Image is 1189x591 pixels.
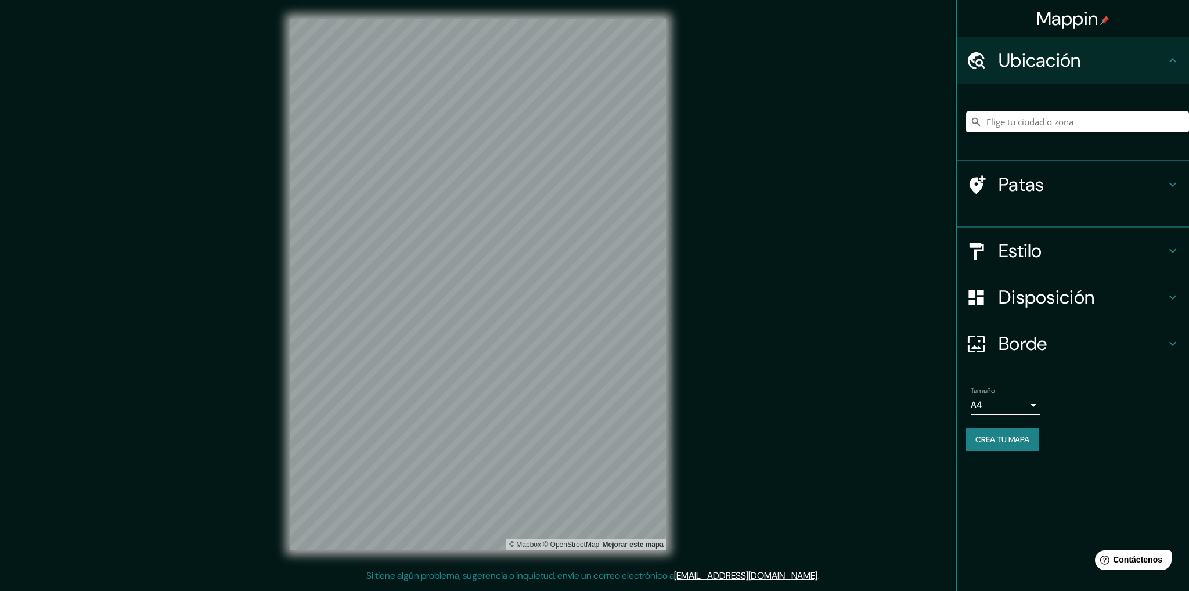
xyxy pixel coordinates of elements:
a: Mapa de OpenStreet [543,540,599,549]
font: © Mapbox [509,540,541,549]
font: Mejorar este mapa [603,540,664,549]
font: Ubicación [999,48,1081,73]
div: Patas [957,161,1189,208]
font: . [817,570,819,582]
div: A4 [971,396,1040,415]
font: Disposición [999,285,1094,309]
font: Borde [999,331,1047,356]
font: Estilo [999,239,1042,263]
a: Mapbox [509,540,541,549]
font: Patas [999,172,1044,197]
button: Crea tu mapa [966,428,1039,451]
font: Tamaño [971,386,995,395]
input: Elige tu ciudad o zona [966,111,1189,132]
a: [EMAIL_ADDRESS][DOMAIN_NAME] [674,570,817,582]
font: A4 [971,399,982,411]
font: Si tiene algún problema, sugerencia o inquietud, envíe un correo electrónico a [366,570,674,582]
img: pin-icon.png [1100,16,1109,25]
font: . [819,569,821,582]
div: Disposición [957,274,1189,320]
div: Borde [957,320,1189,367]
font: Crea tu mapa [975,434,1029,445]
a: Map feedback [603,540,664,549]
canvas: Mapa [290,19,666,550]
font: © OpenStreetMap [543,540,599,549]
font: . [821,569,823,582]
div: Estilo [957,228,1189,274]
font: Mappin [1036,6,1098,31]
div: Ubicación [957,37,1189,84]
iframe: Lanzador de widgets de ayuda [1086,546,1176,578]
